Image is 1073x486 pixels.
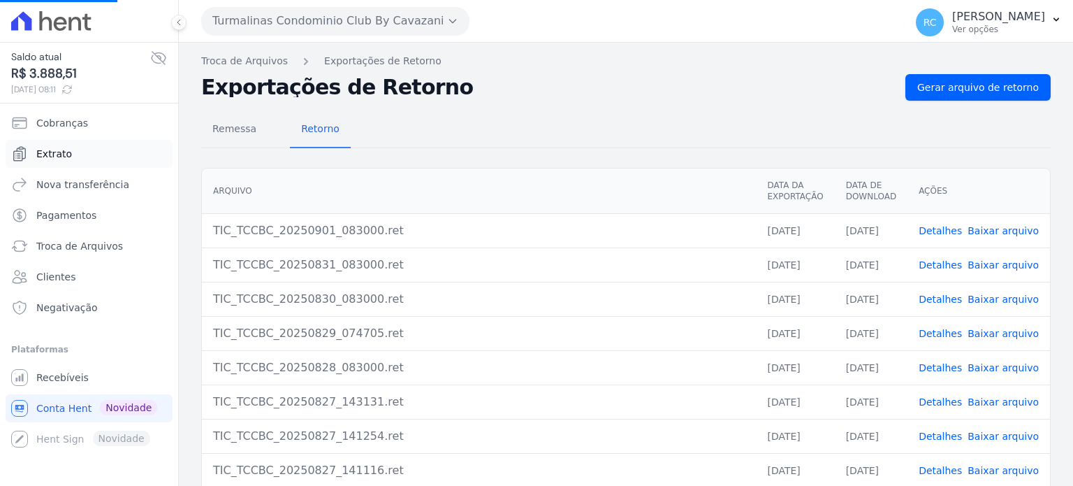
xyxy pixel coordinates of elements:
a: Negativação [6,294,173,322]
a: Exportações de Retorno [324,54,441,69]
a: Nova transferência [6,171,173,199]
span: Cobranças [36,116,88,130]
span: RC [924,17,937,27]
div: TIC_TCCBC_20250827_141116.ret [213,462,745,479]
span: Clientes [36,270,75,284]
a: Gerar arquivo de retorno [905,74,1051,101]
span: Novidade [100,400,157,415]
div: TIC_TCCBC_20250831_083000.ret [213,257,745,273]
nav: Sidebar [11,109,167,453]
a: Baixar arquivo [968,362,1039,373]
span: Conta Hent [36,401,92,415]
td: [DATE] [756,385,834,419]
p: [PERSON_NAME] [952,10,1045,24]
p: Ver opções [952,24,1045,35]
span: R$ 3.888,51 [11,64,150,83]
a: Baixar arquivo [968,396,1039,408]
a: Recebíveis [6,364,173,392]
td: [DATE] [756,282,834,316]
td: [DATE] [835,248,907,282]
a: Retorno [290,112,351,148]
a: Detalhes [919,396,962,408]
a: Extrato [6,140,173,168]
a: Baixar arquivo [968,225,1039,236]
td: [DATE] [835,385,907,419]
div: TIC_TCCBC_20250901_083000.ret [213,222,745,239]
span: Recebíveis [36,371,89,385]
a: Conta Hent Novidade [6,394,173,422]
div: TIC_TCCBC_20250827_141254.ret [213,428,745,445]
div: TIC_TCCBC_20250828_083000.ret [213,359,745,376]
h2: Exportações de Retorno [201,78,894,97]
th: Ações [907,169,1050,214]
a: Baixar arquivo [968,259,1039,271]
td: [DATE] [835,213,907,248]
td: [DATE] [756,350,834,385]
span: Pagamentos [36,208,96,222]
a: Pagamentos [6,201,173,229]
a: Baixar arquivo [968,431,1039,442]
td: [DATE] [756,213,834,248]
a: Detalhes [919,259,962,271]
div: TIC_TCCBC_20250830_083000.ret [213,291,745,308]
a: Detalhes [919,431,962,442]
th: Data da Exportação [756,169,834,214]
a: Remessa [201,112,268,148]
a: Detalhes [919,225,962,236]
span: Retorno [293,115,348,143]
span: Negativação [36,301,98,315]
td: [DATE] [756,316,834,350]
a: Detalhes [919,294,962,305]
span: Gerar arquivo de retorno [917,80,1039,94]
a: Clientes [6,263,173,291]
span: Nova transferência [36,178,129,192]
td: [DATE] [756,248,834,282]
button: Turmalinas Condominio Club By Cavazani [201,7,469,35]
a: Detalhes [919,465,962,476]
a: Baixar arquivo [968,294,1039,305]
a: Detalhes [919,328,962,339]
span: Troca de Arquivos [36,239,123,253]
div: TIC_TCCBC_20250827_143131.ret [213,394,745,410]
span: [DATE] 08:11 [11,83,150,96]
nav: Breadcrumb [201,54,1051,69]
td: [DATE] [835,419,907,453]
button: RC [PERSON_NAME] Ver opções [905,3,1073,42]
th: Arquivo [202,169,756,214]
a: Cobranças [6,109,173,137]
a: Troca de Arquivos [201,54,288,69]
td: [DATE] [756,419,834,453]
span: Saldo atual [11,50,150,64]
span: Extrato [36,147,72,161]
td: [DATE] [835,350,907,385]
td: [DATE] [835,282,907,316]
div: Plataformas [11,341,167,358]
div: TIC_TCCBC_20250829_074705.ret [213,325,745,342]
span: Remessa [204,115,265,143]
a: Troca de Arquivos [6,232,173,260]
a: Baixar arquivo [968,465,1039,476]
a: Detalhes [919,362,962,373]
th: Data de Download [835,169,907,214]
td: [DATE] [835,316,907,350]
a: Baixar arquivo [968,328,1039,339]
